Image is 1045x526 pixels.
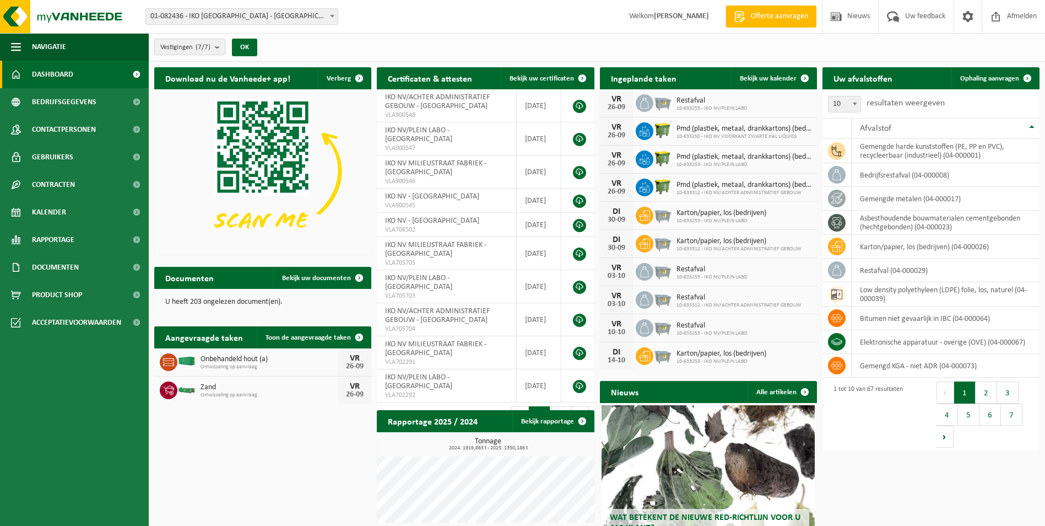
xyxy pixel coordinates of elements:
[32,33,66,61] span: Navigatie
[385,274,452,291] span: IKO NV/PLEIN LABO - [GEOGRAPHIC_DATA]
[517,336,561,369] td: [DATE]
[605,132,627,139] div: 26-09
[385,373,452,390] span: IKO NV/PLEIN LABO - [GEOGRAPHIC_DATA]
[257,326,370,348] a: Toon de aangevraagde taken
[676,265,748,274] span: Restafval
[605,179,627,188] div: VR
[605,292,627,300] div: VR
[852,354,1039,378] td: gemengd KGA - niet ADR (04-000073)
[676,181,811,190] span: Pmd (plastiek, metaal, drankkartons) (bedrijven)
[385,340,486,357] span: IKO NV MILIEUSTRAAT FABRIEK - [GEOGRAPHIC_DATA]
[605,244,627,252] div: 30-09
[605,348,627,357] div: DI
[653,149,672,168] img: WB-1100-HPE-GN-50
[605,320,627,329] div: VR
[653,289,672,308] img: WB-2500-GAL-GY-01
[154,267,225,288] h2: Documenten
[385,391,508,400] span: VLA702292
[605,329,627,336] div: 10-10
[385,241,486,258] span: IKO NV MILIEUSTRAAT FABRIEK - [GEOGRAPHIC_DATA]
[852,163,1039,187] td: bedrijfsrestafval (04-000008)
[852,187,1039,211] td: gemengde metalen (04-000017)
[385,201,508,210] span: VLA900545
[201,355,338,364] span: Onbehandeld hout (a)
[385,292,508,300] span: VLA705703
[385,144,508,153] span: VLA900547
[385,307,490,324] span: IKO NV/ACHTER ADMINISTRATIEF GEBOUW - [GEOGRAPHIC_DATA]
[852,282,1039,307] td: low density polyethyleen (LDPE) folie, los, naturel (04-000039)
[382,438,594,451] h3: Tonnage
[829,96,860,112] span: 10
[344,354,366,363] div: VR
[154,89,371,253] img: Download de VHEPlus App
[385,192,479,201] span: IKO NV - [GEOGRAPHIC_DATA]
[201,392,338,399] span: Omwisseling op aanvraag
[201,364,338,371] span: Omwisseling op aanvraag
[653,121,672,139] img: WB-1100-HPE-GN-50
[860,124,891,133] span: Afvalstof
[676,302,802,309] span: 10-833312 - IKO NV/ACHTER ADMINISTRATIEF GEBOUW
[852,235,1039,259] td: karton/papier, los (bedrijven) (04-000026)
[385,93,490,110] span: IKO NV/ACHTER ADMINISTRATIEF GEBOUW - [GEOGRAPHIC_DATA]
[32,171,75,198] span: Contracten
[32,226,74,254] span: Rapportage
[676,237,802,246] span: Karton/papier, los (bedrijven)
[517,89,561,122] td: [DATE]
[201,383,338,392] span: Zand
[828,380,903,449] div: 1 tot 10 van 67 resultaten
[177,384,196,394] img: HK-XC-10-GN-00
[653,233,672,252] img: WB-2500-GAL-GY-01
[852,259,1039,282] td: restafval (04-000029)
[154,39,225,55] button: Vestigingen(7/7)
[517,189,561,213] td: [DATE]
[676,358,766,365] span: 10-833253 - IKO NV/PLEIN LABO
[676,218,766,224] span: 10-833253 - IKO NV/PLEIN LABO
[676,96,748,105] span: Restafval
[385,111,508,120] span: VLA900548
[318,67,370,89] button: Verberg
[605,357,627,364] div: 14-10
[676,153,811,162] span: Pmd (plastiek, metaal, drankkartons) (bedrijven)
[976,382,997,404] button: 2
[653,261,672,280] img: WB-2500-GAL-GY-01
[852,307,1039,330] td: bitumen niet gevaarlijk in IBC (04-000064)
[282,275,351,282] span: Bekijk uw documenten
[160,39,210,56] span: Vestigingen
[232,39,257,56] button: OK
[936,382,954,404] button: Previous
[958,404,979,426] button: 5
[517,303,561,336] td: [DATE]
[32,116,96,143] span: Contactpersonen
[600,381,649,402] h2: Nieuws
[385,217,479,225] span: IKO NV - [GEOGRAPHIC_DATA]
[327,75,351,82] span: Verberg
[676,274,748,281] span: 10-833253 - IKO NV/PLEIN LABO
[146,9,338,24] span: 01-082436 - IKO NV - ANTWERPEN
[605,272,627,280] div: 03-10
[385,259,508,267] span: VLA705705
[605,104,627,111] div: 26-09
[676,246,802,253] span: 10-833312 - IKO NV/ACHTER ADMINISTRATIEF GEBOUW
[852,211,1039,235] td: asbesthoudende bouwmaterialen cementgebonden (hechtgebonden) (04-000023)
[954,382,976,404] button: 1
[517,122,561,155] td: [DATE]
[676,125,811,133] span: Pmd (plastiek, metaal, drankkartons) (bedrijven)
[32,88,96,116] span: Bedrijfsgegevens
[936,404,958,426] button: 4
[154,326,254,348] h2: Aangevraagde taken
[266,334,351,341] span: Toon de aangevraagde taken
[740,75,797,82] span: Bekijk uw kalender
[605,207,627,216] div: DI
[344,363,366,371] div: 26-09
[748,381,816,403] a: Alle artikelen
[273,267,370,289] a: Bekijk uw documenten
[605,235,627,244] div: DI
[676,190,811,196] span: 10-833312 - IKO NV/ACHTER ADMINISTRATIEF GEBOUW
[605,264,627,272] div: VR
[32,143,73,171] span: Gebruikers
[377,67,483,89] h2: Certificaten & attesten
[377,410,489,432] h2: Rapportage 2025 / 2024
[517,155,561,189] td: [DATE]
[196,44,210,51] count: (7/7)
[605,300,627,308] div: 03-10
